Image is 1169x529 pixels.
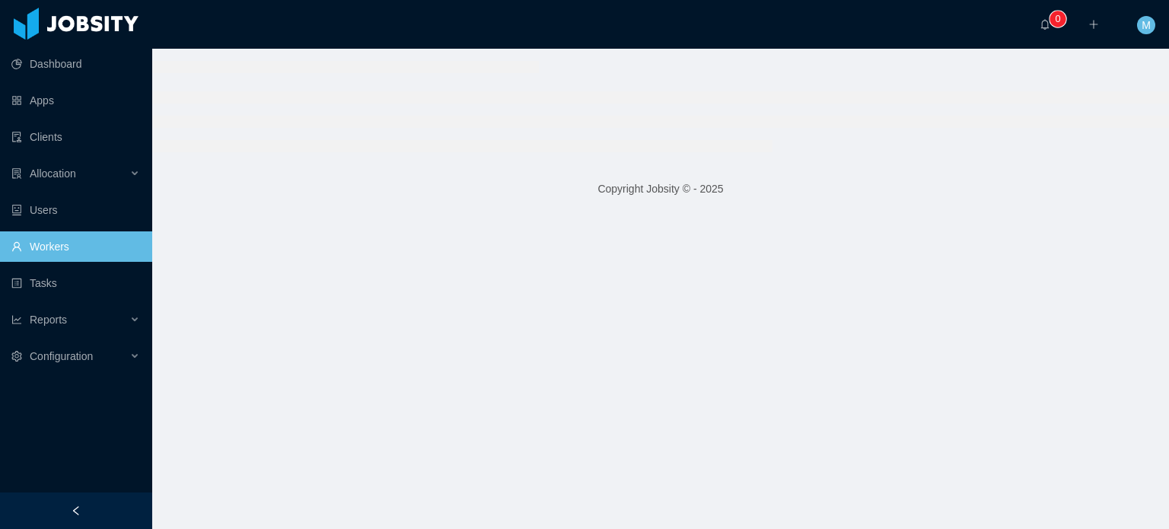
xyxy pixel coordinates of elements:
[30,350,93,362] span: Configuration
[11,85,140,116] a: icon: appstoreApps
[11,314,22,325] i: icon: line-chart
[1040,19,1050,30] i: icon: bell
[1088,19,1099,30] i: icon: plus
[1142,16,1151,34] span: M
[30,167,76,180] span: Allocation
[11,122,140,152] a: icon: auditClients
[11,268,140,298] a: icon: profileTasks
[11,49,140,79] a: icon: pie-chartDashboard
[1050,11,1065,27] sup: 0
[30,314,67,326] span: Reports
[152,163,1169,215] footer: Copyright Jobsity © - 2025
[11,168,22,179] i: icon: solution
[11,231,140,262] a: icon: userWorkers
[11,351,22,362] i: icon: setting
[11,195,140,225] a: icon: robotUsers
